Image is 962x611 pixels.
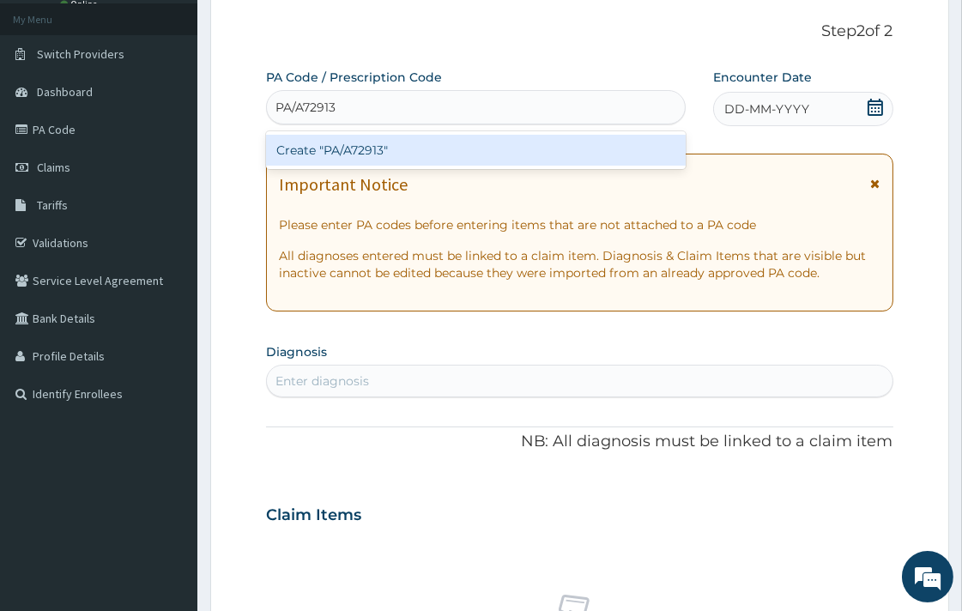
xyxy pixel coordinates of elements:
[37,84,93,100] span: Dashboard
[266,431,892,453] p: NB: All diagnosis must be linked to a claim item
[89,96,288,118] div: Chat with us now
[266,135,686,166] div: Create "PA/A72913"
[275,372,369,390] div: Enter diagnosis
[37,160,70,175] span: Claims
[9,419,327,479] textarea: Type your message and hit 'Enter'
[37,46,124,62] span: Switch Providers
[724,100,809,118] span: DD-MM-YYYY
[266,506,361,525] h3: Claim Items
[279,216,880,233] p: Please enter PA codes before entering items that are not attached to a PA code
[100,191,237,365] span: We're online!
[281,9,323,50] div: Minimize live chat window
[266,22,892,41] p: Step 2 of 2
[266,343,327,360] label: Diagnosis
[279,247,880,281] p: All diagnoses entered must be linked to a claim item. Diagnosis & Claim Items that are visible bu...
[279,175,408,194] h1: Important Notice
[32,86,70,129] img: d_794563401_company_1708531726252_794563401
[266,69,442,86] label: PA Code / Prescription Code
[713,69,812,86] label: Encounter Date
[37,197,68,213] span: Tariffs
